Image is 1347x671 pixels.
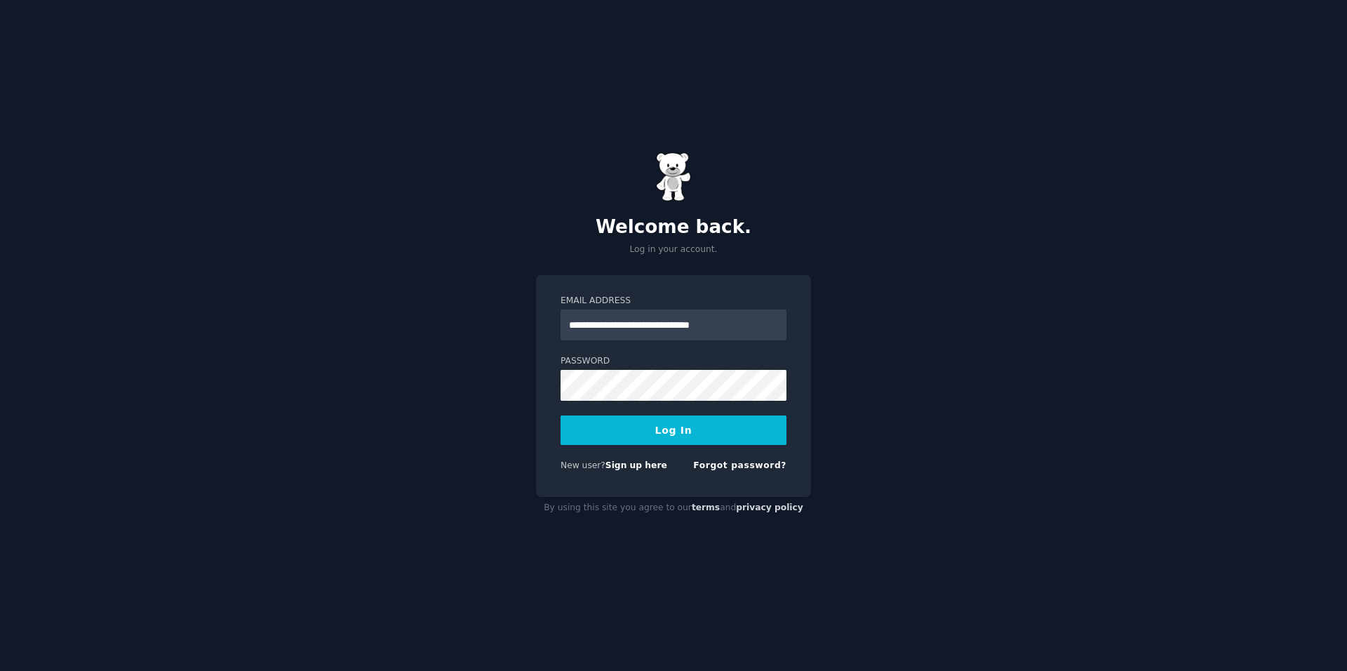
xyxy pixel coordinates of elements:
[656,152,691,201] img: Gummy Bear
[693,460,786,470] a: Forgot password?
[605,460,667,470] a: Sign up here
[561,416,786,445] button: Log In
[692,503,720,512] a: terms
[561,460,605,470] span: New user?
[561,295,786,307] label: Email Address
[536,216,811,239] h2: Welcome back.
[736,503,803,512] a: privacy policy
[561,355,786,368] label: Password
[536,244,811,256] p: Log in your account.
[536,497,811,519] div: By using this site you agree to our and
